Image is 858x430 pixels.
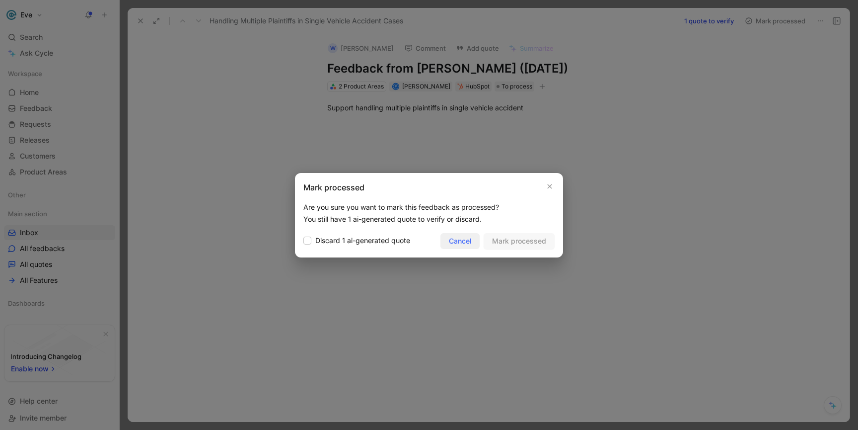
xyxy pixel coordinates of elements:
[303,181,364,193] h2: Mark processed
[315,235,410,247] span: Discard 1 ai-generated quote
[303,213,555,225] p: You still have 1 ai-generated quote to verify or discard.
[303,201,555,213] p: Are you sure you want to mark this feedback as processed?
[449,235,471,247] span: Cancel
[440,233,480,249] button: Cancel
